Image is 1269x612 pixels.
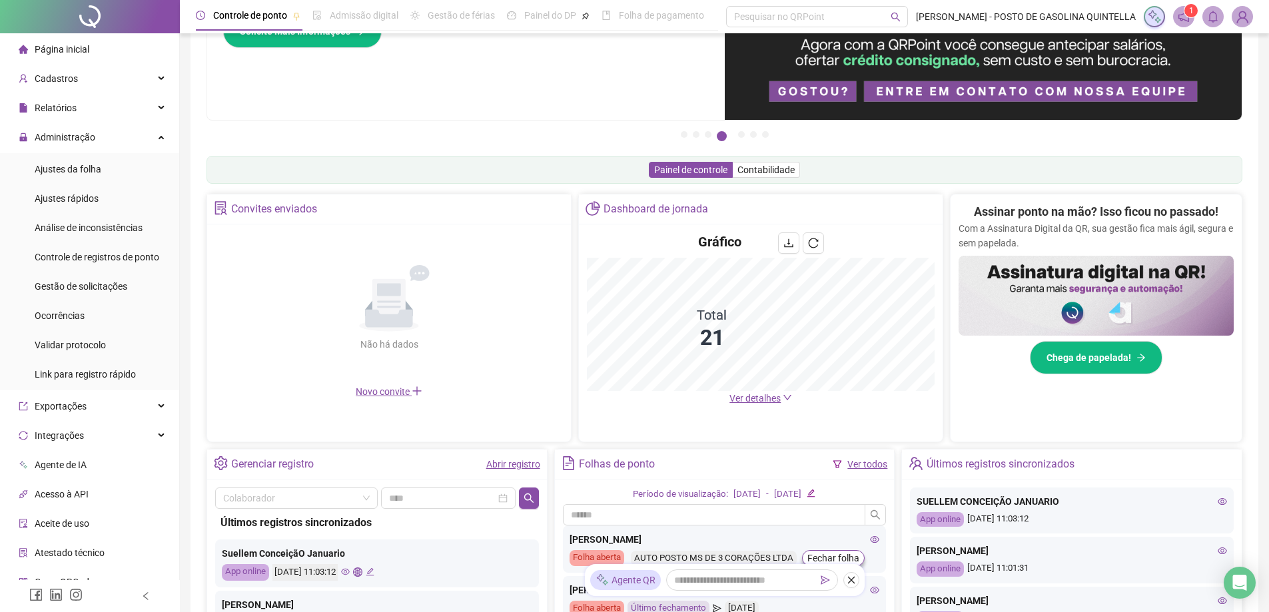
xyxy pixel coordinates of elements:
p: Com a Assinatura Digital da QR, sua gestão fica mais ágil, segura e sem papelada. [959,221,1234,250]
div: AUTO POSTO MS DE 3 CORAÇÕES LTDA [631,551,797,566]
span: home [19,45,28,54]
span: edit [366,567,374,576]
button: Chega de papelada! [1030,341,1162,374]
div: Convites enviados [231,198,317,220]
span: qrcode [19,577,28,587]
span: api [19,489,28,499]
div: - [766,487,769,501]
span: Ver detalhes [729,393,781,404]
div: App online [222,564,269,581]
span: pushpin [292,12,300,20]
div: [PERSON_NAME] [917,593,1227,608]
span: filter [833,459,842,469]
span: Painel do DP [524,10,576,21]
span: Ajustes rápidos [35,193,99,204]
span: 1 [1189,6,1194,15]
button: 5 [738,131,745,138]
span: Integrações [35,430,84,441]
span: left [141,591,151,601]
span: solution [214,201,228,215]
a: Ver todos [847,459,887,469]
span: instagram [69,588,83,601]
span: Chega de papelada! [1047,350,1131,365]
span: global [353,567,362,576]
span: file-text [562,456,576,470]
span: sun [410,11,420,20]
button: 2 [693,131,699,138]
h2: Assinar ponto na mão? Isso ficou no passado! [974,202,1218,221]
div: App online [917,512,964,527]
button: 1 [681,131,687,138]
span: Cadastros [35,73,78,84]
span: Agente de IA [35,459,87,470]
div: Não há dados [328,337,450,352]
div: Agente QR [590,570,661,590]
span: bell [1207,11,1219,23]
span: [PERSON_NAME] - POSTO DE GASOLINA QUINTELLA [916,9,1136,24]
span: Gerar QRCode [35,577,94,587]
span: Análise de inconsistências [35,222,143,233]
div: [DATE] [733,487,761,501]
span: solution [19,548,28,557]
button: 6 [750,131,757,138]
span: eye [1218,546,1227,555]
span: book [602,11,611,20]
div: [DATE] 11:01:31 [917,561,1227,577]
div: Últimos registros sincronizados [220,514,534,531]
span: pushpin [582,12,590,20]
img: sparkle-icon.fc2bf0ac1784a2077858766a79e2daf3.svg [1147,9,1162,24]
span: file-done [312,11,322,20]
div: Período de visualização: [633,487,728,501]
div: [DATE] 11:03:12 [917,512,1227,527]
span: eye [870,585,879,595]
img: 88932 [1232,7,1252,27]
span: Link para registro rápido [35,369,136,380]
div: Dashboard de jornada [604,198,708,220]
div: App online [917,561,964,577]
div: [PERSON_NAME] [570,583,880,597]
span: user-add [19,74,28,83]
div: SUELLEM CONCEIÇÃO JANUARIO [917,494,1227,509]
span: close [847,575,856,585]
span: Admissão digital [330,10,398,21]
span: Ajustes da folha [35,164,101,174]
span: Relatórios [35,103,77,113]
sup: 1 [1184,4,1198,17]
span: Exportações [35,401,87,412]
div: [DATE] [774,487,801,501]
button: Fechar folha [802,550,865,566]
button: 4 [717,131,727,141]
span: file [19,103,28,113]
span: search [524,493,534,503]
div: Folha aberta [570,550,624,566]
button: 7 [762,131,769,138]
div: [DATE] 11:03:12 [272,564,338,581]
a: Ver detalhes down [729,393,792,404]
span: send [821,575,830,585]
div: [PERSON_NAME] [570,532,880,547]
span: eye [870,535,879,544]
span: Ocorrências [35,310,85,321]
span: export [19,402,28,411]
div: Folhas de ponto [579,453,655,475]
span: eye [1218,596,1227,605]
span: facebook [29,588,43,601]
span: edit [807,489,815,497]
div: Open Intercom Messenger [1224,567,1256,599]
button: 3 [705,131,711,138]
span: audit [19,519,28,528]
span: Página inicial [35,44,89,55]
span: clock-circle [196,11,205,20]
span: linkedin [49,588,63,601]
span: search [891,12,901,22]
span: eye [1218,497,1227,506]
span: notification [1178,11,1190,23]
h4: Gráfico [698,232,741,251]
span: pie-chart [586,201,600,215]
span: Controle de registros de ponto [35,252,159,262]
span: Folha de pagamento [619,10,704,21]
div: Gerenciar registro [231,453,314,475]
span: Novo convite [356,386,422,397]
span: Atestado técnico [35,547,105,558]
span: sync [19,431,28,440]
